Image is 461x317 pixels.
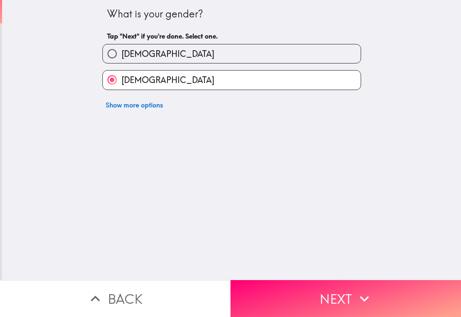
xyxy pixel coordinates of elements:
[107,32,357,41] h6: Tap "Next" if you're done. Select one.
[107,7,357,21] div: What is your gender?
[121,48,214,60] span: [DEMOGRAPHIC_DATA]
[103,71,361,89] button: [DEMOGRAPHIC_DATA]
[102,97,166,113] button: Show more options
[230,280,461,317] button: Next
[121,74,214,86] span: [DEMOGRAPHIC_DATA]
[103,44,361,63] button: [DEMOGRAPHIC_DATA]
